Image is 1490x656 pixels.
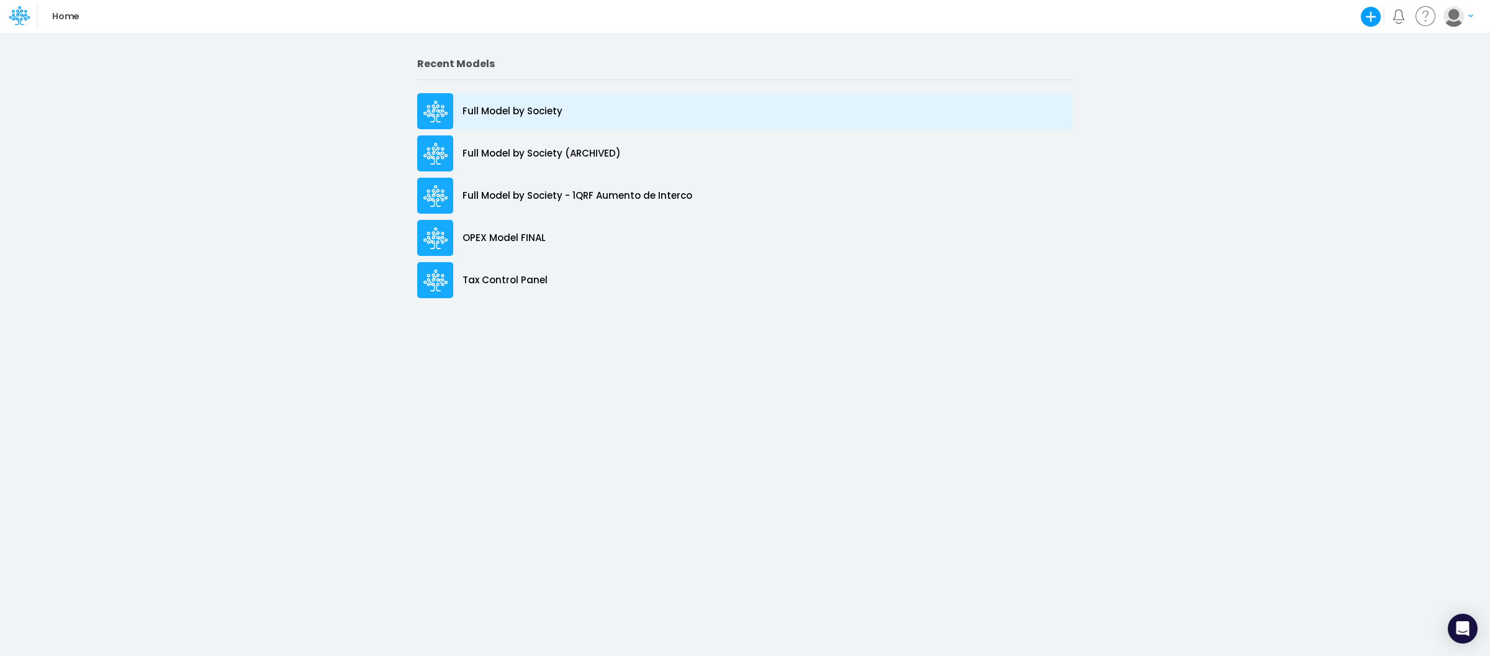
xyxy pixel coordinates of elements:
[417,58,1073,70] h2: Recent Models
[463,104,562,119] p: Full Model by Society
[463,273,548,288] p: Tax Control Panel
[1391,9,1406,24] a: Notifications
[417,132,1073,175] a: Full Model by Society (ARCHIVED)
[417,217,1073,259] a: OPEX Model FINAL
[463,189,692,203] p: Full Model by Society - 1QRF Aumento de Interco
[52,10,79,24] p: Home
[463,231,546,245] p: OPEX Model FINAL
[463,147,621,161] p: Full Model by Society (ARCHIVED)
[417,90,1073,132] a: Full Model by Society
[417,175,1073,217] a: Full Model by Society - 1QRF Aumento de Interco
[417,259,1073,301] a: Tax Control Panel
[1448,614,1478,644] div: Open Intercom Messenger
